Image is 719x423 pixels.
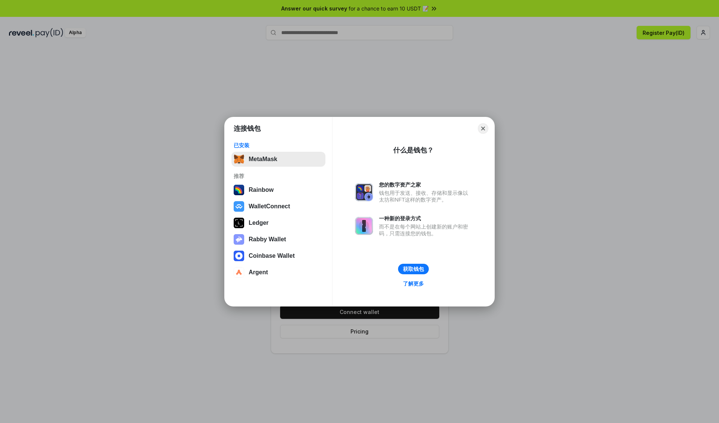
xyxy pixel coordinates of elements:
[379,215,472,222] div: 一种新的登录方式
[249,236,286,243] div: Rabby Wallet
[234,218,244,228] img: svg+xml,%3Csvg%20xmlns%3D%22http%3A%2F%2Fwww.w3.org%2F2000%2Fsvg%22%20width%3D%2228%22%20height%3...
[379,190,472,203] div: 钱包用于发送、接收、存储和显示像以太坊和NFT这样的数字资产。
[234,124,261,133] h1: 连接钱包
[355,183,373,201] img: svg+xml,%3Csvg%20xmlns%3D%22http%3A%2F%2Fwww.w3.org%2F2000%2Fsvg%22%20fill%3D%22none%22%20viewBox...
[403,280,424,287] div: 了解更多
[403,266,424,272] div: 获取钱包
[231,152,325,167] button: MetaMask
[231,265,325,280] button: Argent
[249,187,274,193] div: Rainbow
[478,123,488,134] button: Close
[234,142,323,149] div: 已安装
[231,215,325,230] button: Ledger
[234,173,323,179] div: 推荐
[231,182,325,197] button: Rainbow
[398,279,428,288] a: 了解更多
[231,248,325,263] button: Coinbase Wallet
[234,201,244,212] img: svg+xml,%3Csvg%20width%3D%2228%22%20height%3D%2228%22%20viewBox%3D%220%200%2028%2028%22%20fill%3D...
[234,185,244,195] img: svg+xml,%3Csvg%20width%3D%22120%22%20height%3D%22120%22%20viewBox%3D%220%200%20120%20120%22%20fil...
[234,251,244,261] img: svg+xml,%3Csvg%20width%3D%2228%22%20height%3D%2228%22%20viewBox%3D%220%200%2028%2028%22%20fill%3D...
[249,269,268,276] div: Argent
[398,264,429,274] button: 获取钱包
[379,223,472,237] div: 而不是在每个网站上创建新的账户和密码，只需连接您的钱包。
[249,220,269,226] div: Ledger
[231,199,325,214] button: WalletConnect
[234,234,244,245] img: svg+xml,%3Csvg%20xmlns%3D%22http%3A%2F%2Fwww.w3.org%2F2000%2Fsvg%22%20fill%3D%22none%22%20viewBox...
[249,253,295,259] div: Coinbase Wallet
[234,267,244,278] img: svg+xml,%3Csvg%20width%3D%2228%22%20height%3D%2228%22%20viewBox%3D%220%200%2028%2028%22%20fill%3D...
[355,217,373,235] img: svg+xml,%3Csvg%20xmlns%3D%22http%3A%2F%2Fwww.w3.org%2F2000%2Fsvg%22%20fill%3D%22none%22%20viewBox...
[393,146,434,155] div: 什么是钱包？
[249,156,277,163] div: MetaMask
[231,232,325,247] button: Rabby Wallet
[234,154,244,164] img: svg+xml,%3Csvg%20fill%3D%22none%22%20height%3D%2233%22%20viewBox%3D%220%200%2035%2033%22%20width%...
[379,181,472,188] div: 您的数字资产之家
[249,203,290,210] div: WalletConnect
